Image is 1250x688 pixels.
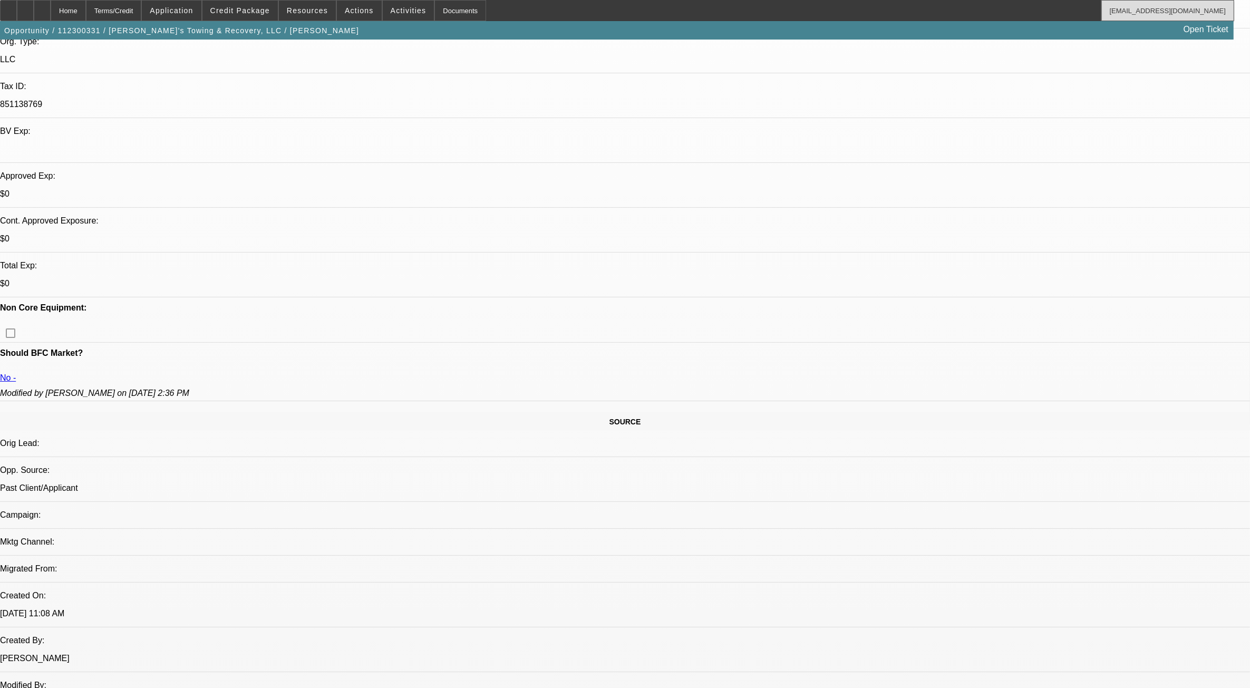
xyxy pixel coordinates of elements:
[1179,21,1233,38] a: Open Ticket
[142,1,201,21] button: Application
[279,1,336,21] button: Resources
[383,1,434,21] button: Activities
[337,1,382,21] button: Actions
[210,6,270,15] span: Credit Package
[287,6,328,15] span: Resources
[345,6,374,15] span: Actions
[609,418,641,426] span: SOURCE
[391,6,427,15] span: Activities
[4,26,359,35] span: Opportunity / 112300331 / [PERSON_NAME]'s Towing & Recovery, LLC / [PERSON_NAME]
[202,1,278,21] button: Credit Package
[150,6,193,15] span: Application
